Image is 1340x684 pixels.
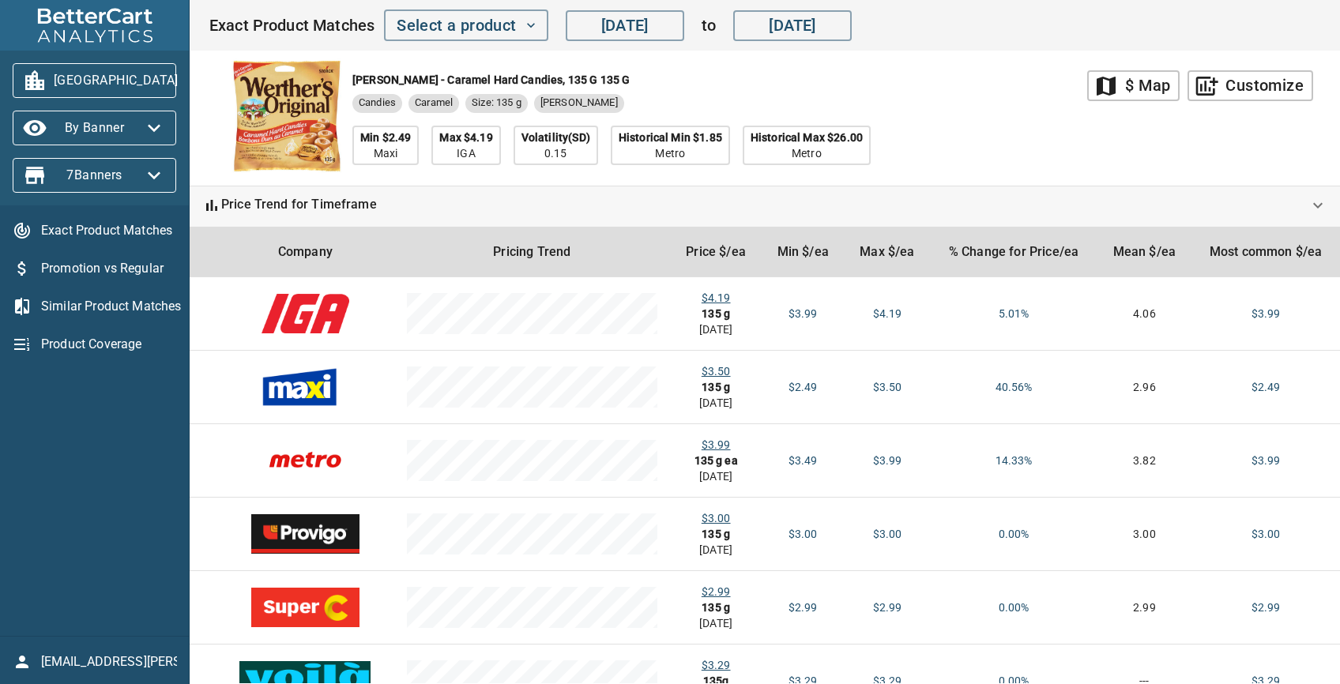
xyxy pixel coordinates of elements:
div: 14.33% [943,453,1084,468]
span: By Banner [25,115,164,141]
span: 4.06 [1133,307,1156,320]
span: Mean of Current $/each [1113,244,1176,259]
span: 3.00 [1133,528,1156,540]
div: $3.99 [774,306,832,321]
img: metro.png [266,441,344,480]
div: $2.99 [1204,599,1327,615]
button: 7Banners [13,158,176,193]
div: 0.00% [943,526,1084,542]
div: Historical Max $26.00 [751,130,863,145]
span: Select a product [397,12,535,39]
img: Werther's - Caramel Hard Candies, 135 g [228,57,346,175]
div: $ Map [1125,72,1170,100]
div: Volatility(SD) [521,130,590,145]
span: Metro [792,145,822,161]
div: 0.00% [943,599,1084,615]
i: add_chart [1194,73,1219,99]
img: iga.png [262,294,349,333]
span: Metro [655,145,685,161]
span: Min $/ea compared to Max $/ea for the time period specified [949,244,1079,259]
button: Select a product [384,9,548,41]
div: $2.49 [774,379,832,395]
div: [PERSON_NAME] [534,94,624,113]
div: $2.99 [857,599,918,615]
div: [DATE] [683,468,749,484]
button: map$ Map [1087,70,1180,101]
div: $2.49 [1204,379,1327,395]
div: Max $4.19 [439,130,492,145]
div: $3.00 [683,510,749,526]
span: 2.96 [1133,381,1156,393]
div: $3.99 [857,453,918,468]
button: [GEOGRAPHIC_DATA] [13,63,176,98]
span: Most common of Current $/ea [1210,244,1323,259]
span: 2.99 [1133,601,1156,614]
b: 135 g [702,307,730,320]
span: Promotion vs Regular [41,259,176,278]
div: [DATE] [683,615,749,631]
div: $3.00 [774,526,832,542]
span: Price per each [686,244,746,259]
span: to [702,14,716,37]
b: 135 g [702,601,730,614]
div: Caramel [408,94,459,113]
div: $4.19 [857,306,918,321]
b: 135 g [702,381,730,393]
div: $3.00 [1204,526,1327,542]
div: [DATE] [683,395,749,411]
b: 135 g [702,528,730,540]
span: Maxi [374,145,398,161]
div: $2.99 [774,599,832,615]
span: 3.82 [1133,454,1156,467]
button: add_chartCustomize [1188,70,1313,101]
div: $3.49 [774,453,832,468]
span: Caramel [408,96,459,111]
b: 135 g ea [694,454,738,467]
img: provigo.png [251,514,359,554]
div: 40.56% [943,379,1084,395]
span: 0.15 [544,145,567,161]
span: Size: 135 g [465,96,528,111]
span: Min price per each [777,244,829,259]
div: Min $2.49 [360,130,411,145]
div: $3.99 [683,437,749,453]
span: [EMAIL_ADDRESS][PERSON_NAME][DOMAIN_NAME][PERSON_NAME] [41,652,177,671]
div: $3.29 [683,657,749,673]
img: maxi.png [235,367,375,407]
span: Customize [1197,72,1304,100]
div: 5.01% [943,306,1084,321]
span: Similar Product Matches [41,297,176,316]
div: [DATE] [683,542,749,558]
div: [PERSON_NAME] - Caramel Hard Candies, 135 g 135 g [352,72,630,88]
div: Size: 135 g [465,94,528,113]
span: Max price per each [860,244,914,259]
span: IGA [457,145,475,161]
div: $3.99 [1204,453,1327,468]
div: $3.00 [857,526,918,542]
div: $3.50 [683,363,749,379]
div: Expand [190,183,1340,227]
div: Historical Min $1.85 [619,130,722,145]
div: $3.99 [1204,306,1327,321]
img: BetterCart Analytics Logo [32,4,158,47]
div: Volatility(SD) [514,126,598,165]
span: Company/Banner [278,244,333,259]
span: Exact Product Matches [41,221,176,240]
span: Pricing Trend Graph [493,244,570,259]
span: Candies [352,96,402,111]
span: [GEOGRAPHIC_DATA] [25,68,164,93]
button: By Banner [13,111,176,145]
div: $4.19 [683,290,749,306]
i: map [1093,73,1119,99]
span: [PERSON_NAME] [534,96,624,111]
div: Exact Product Matches [209,9,860,41]
span: Price Trend for Timeframe [221,196,377,215]
div: $3.50 [857,379,918,395]
div: [DATE] [683,321,749,337]
img: superc.png [251,588,359,627]
div: $2.99 [683,584,749,599]
span: Product Coverage [41,335,176,354]
div: Candies [352,94,402,113]
span: 7 Banners [25,163,164,188]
